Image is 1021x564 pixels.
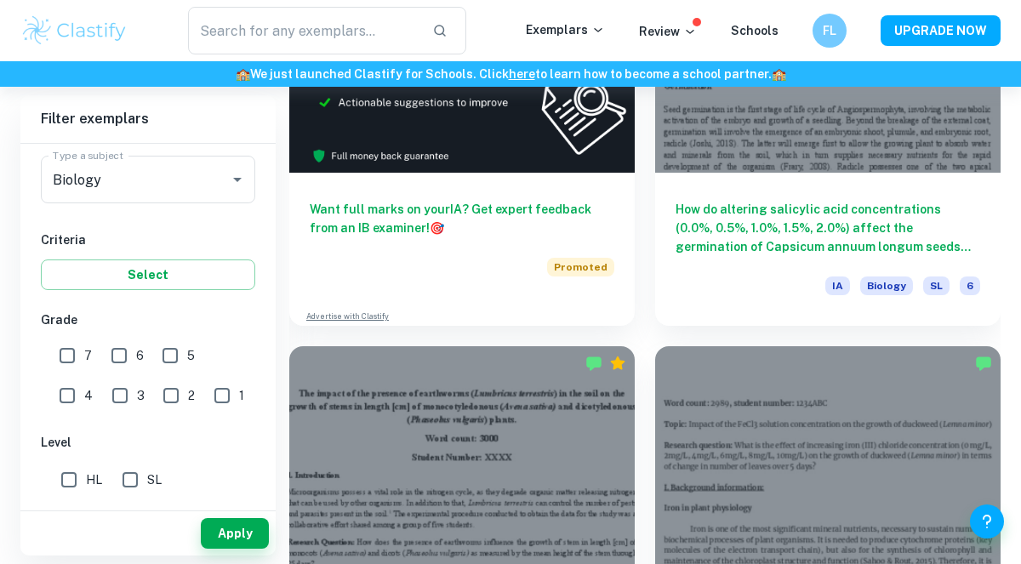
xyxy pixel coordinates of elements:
[585,355,602,372] img: Marked
[188,7,419,54] input: Search for any exemplars...
[820,21,840,40] h6: FL
[201,518,269,549] button: Apply
[187,346,195,365] span: 5
[970,504,1004,538] button: Help and Feedback
[84,346,92,365] span: 7
[53,148,123,162] label: Type a subject
[813,14,847,48] button: FL
[147,470,162,489] span: SL
[188,386,195,405] span: 2
[526,20,605,39] p: Exemplars
[825,276,850,295] span: IA
[86,470,102,489] span: HL
[639,22,697,41] p: Review
[547,258,614,276] span: Promoted
[3,65,1018,83] h6: We just launched Clastify for Schools. Click to learn how to become a school partner.
[20,14,128,48] img: Clastify logo
[84,386,93,405] span: 4
[676,200,980,256] h6: How do altering salicylic acid concentrations (0.0%, 0.5%, 1.0%, 1.5%, 2.0%) affect the germinati...
[136,346,144,365] span: 6
[41,310,255,329] h6: Grade
[960,276,980,295] span: 6
[41,231,255,249] h6: Criteria
[975,355,992,372] img: Marked
[609,355,626,372] div: Premium
[306,310,389,322] a: Advertise with Clastify
[430,221,444,235] span: 🎯
[310,200,614,237] h6: Want full marks on your IA ? Get expert feedback from an IB examiner!
[137,386,145,405] span: 3
[41,433,255,452] h6: Level
[881,15,1001,46] button: UPGRADE NOW
[239,386,244,405] span: 1
[509,67,535,81] a: here
[923,276,950,295] span: SL
[731,24,779,37] a: Schools
[236,67,250,81] span: 🏫
[225,168,249,191] button: Open
[20,95,276,143] h6: Filter exemplars
[860,276,913,295] span: Biology
[41,259,255,290] button: Select
[772,67,786,81] span: 🏫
